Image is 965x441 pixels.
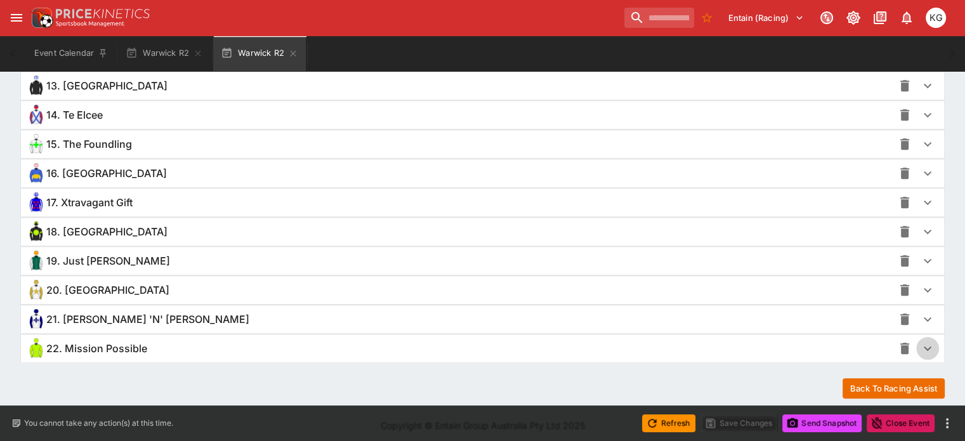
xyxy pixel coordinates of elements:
img: te-elcee_64x64.png [26,105,46,125]
button: Toggle light/dark mode [842,6,865,29]
span: 21. [PERSON_NAME] 'N' [PERSON_NAME] [46,313,249,326]
span: 18. [GEOGRAPHIC_DATA] [46,225,167,239]
button: Select Tenant [721,8,811,28]
img: tintaura_64x64.png [26,221,46,242]
span: 19. Just [PERSON_NAME] [46,254,170,268]
button: Event Calendar [27,36,115,71]
span: 15. The Foundling [46,138,132,151]
button: Notifications [895,6,918,29]
button: Send Snapshot [782,414,862,432]
img: the-foundling_64x64.png [26,134,46,154]
img: xtravagant-gift_64x64.png [26,192,46,213]
button: open drawer [5,6,28,29]
button: Warwick R2 [118,36,211,71]
img: champagne-tower_64x64.png [26,163,46,183]
button: more [940,416,955,431]
span: 16. [GEOGRAPHIC_DATA] [46,167,167,180]
img: chayse-n-leisa_64x64.png [26,309,46,329]
button: No Bookmarks [697,8,717,28]
span: 13. [GEOGRAPHIC_DATA] [46,79,167,93]
p: You cannot take any action(s) at this time. [24,418,173,429]
span: 14. Te Elcee [46,109,103,122]
button: Documentation [869,6,891,29]
input: search [624,8,694,28]
span: 22. Mission Possible [46,342,147,355]
button: Refresh [642,414,695,432]
img: rupeezy_64x64.png [26,280,46,300]
div: Kevin Gutschlag [926,8,946,28]
img: mission-possible_64x64.png [26,338,46,359]
button: Back To Racing Assist [843,378,945,398]
img: Sportsbook Management [56,21,124,27]
button: Close Event [867,414,935,432]
img: crystal-garden_64x64.png [26,76,46,96]
button: Kevin Gutschlag [922,4,950,32]
img: PriceKinetics Logo [28,5,53,30]
img: PriceKinetics [56,9,150,18]
button: Warwick R2 [213,36,306,71]
img: just-walter_64x64.png [26,251,46,271]
button: Connected to PK [815,6,838,29]
span: 17. Xtravagant Gift [46,196,133,209]
span: 20. [GEOGRAPHIC_DATA] [46,284,169,297]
